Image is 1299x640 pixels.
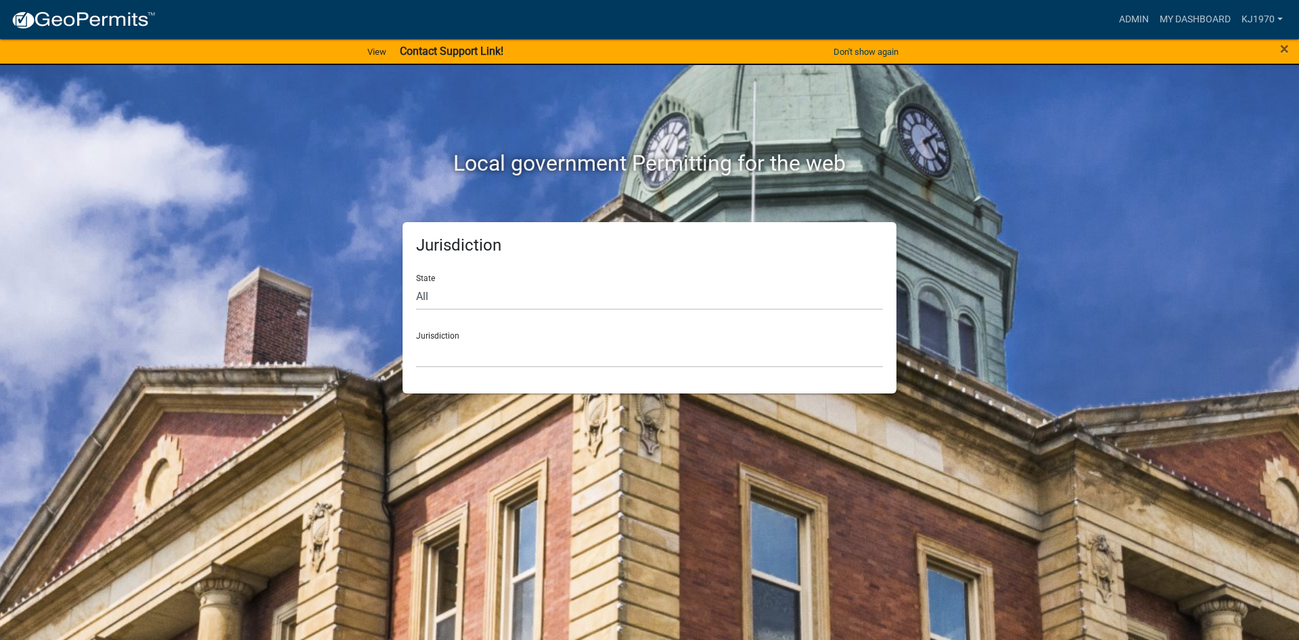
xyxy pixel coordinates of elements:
[400,45,503,58] strong: Contact Support Link!
[362,41,392,63] a: View
[1114,7,1154,33] a: Admin
[416,236,883,255] h5: Jurisdiction
[1280,39,1289,58] span: ×
[1154,7,1236,33] a: My Dashboard
[828,41,904,63] button: Don't show again
[1280,41,1289,57] button: Close
[274,150,1025,176] h2: Local government Permitting for the web
[1236,7,1288,33] a: kj1970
